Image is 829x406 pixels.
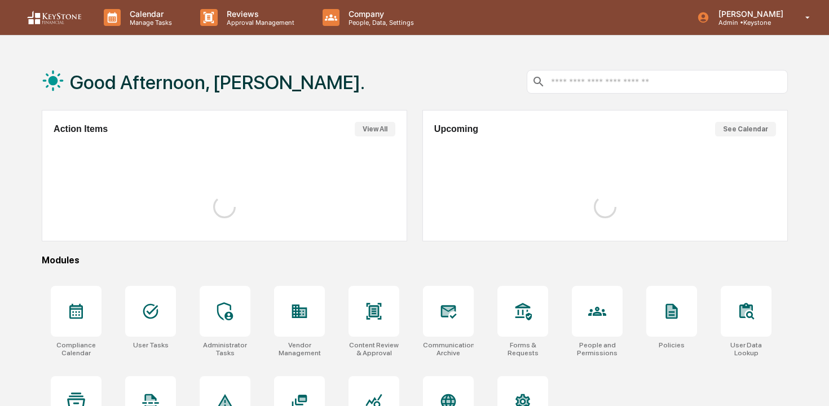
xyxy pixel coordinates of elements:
div: Content Review & Approval [349,341,399,357]
div: Compliance Calendar [51,341,102,357]
p: Calendar [121,9,178,19]
div: People and Permissions [572,341,623,357]
p: People, Data, Settings [339,19,420,27]
div: Communications Archive [423,341,474,357]
div: Forms & Requests [497,341,548,357]
h1: Good Afternoon, [PERSON_NAME]. [70,71,365,94]
p: Admin • Keystone [709,19,789,27]
img: logo [27,11,81,25]
div: User Tasks [133,341,169,349]
div: Modules [42,255,788,266]
div: User Data Lookup [721,341,771,357]
button: View All [355,122,395,136]
h2: Action Items [54,124,108,134]
button: See Calendar [715,122,776,136]
div: Policies [659,341,685,349]
p: [PERSON_NAME] [709,9,789,19]
p: Approval Management [218,19,300,27]
div: Administrator Tasks [200,341,250,357]
p: Manage Tasks [121,19,178,27]
p: Company [339,9,420,19]
div: Vendor Management [274,341,325,357]
p: Reviews [218,9,300,19]
h2: Upcoming [434,124,478,134]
